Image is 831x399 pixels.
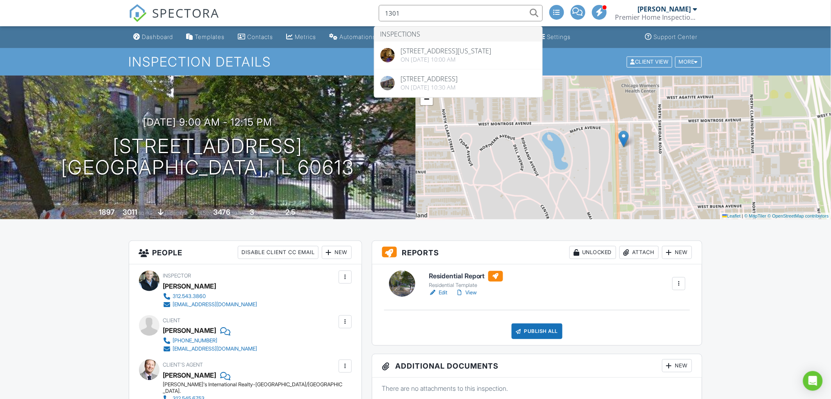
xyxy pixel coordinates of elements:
[129,4,147,22] img: The Best Home Inspection Software - Spectora
[130,30,177,45] a: Dashboard
[129,55,703,69] h1: Inspection Details
[238,246,319,259] div: Disable Client CC Email
[455,289,477,297] a: View
[163,292,257,300] a: 312.543.3860
[744,213,767,218] a: © MapTiler
[382,384,692,393] p: There are no attachments to this inspection.
[340,33,398,40] div: Automations (Basic)
[235,30,277,45] a: Contacts
[163,300,257,309] a: [EMAIL_ADDRESS][DOMAIN_NAME]
[195,33,225,40] div: Templates
[627,56,672,67] div: Client View
[163,381,343,394] div: [PERSON_NAME]'s International Realty-[GEOGRAPHIC_DATA]/[GEOGRAPHIC_DATA].
[429,271,503,289] a: Residential Report Residential Template
[372,241,702,264] h3: Reports
[163,369,216,381] a: [PERSON_NAME]
[99,208,115,216] div: 1897
[163,362,203,368] span: Client's Agent
[232,210,242,216] span: sq.ft.
[401,84,458,91] div: On [DATE] 10:30 am
[424,94,429,104] span: −
[722,213,741,218] a: Leaflet
[142,33,173,40] div: Dashboard
[380,76,395,90] img: cover.jpg
[654,33,698,40] div: Support Center
[163,345,257,353] a: [EMAIL_ADDRESS][DOMAIN_NAME]
[297,210,321,216] span: bathrooms
[619,246,659,259] div: Attach
[163,280,216,292] div: [PERSON_NAME]
[248,33,273,40] div: Contacts
[638,5,691,13] div: [PERSON_NAME]
[401,48,492,54] div: [STREET_ADDRESS][US_STATE]
[286,208,296,216] div: 2.5
[129,241,362,264] h3: People
[129,11,220,28] a: SPECTORA
[379,5,543,21] input: Search everything...
[163,324,216,337] div: [PERSON_NAME]
[173,293,206,300] div: 312.543.3860
[619,131,629,147] img: Marker
[626,58,674,64] a: Client View
[123,208,137,216] div: 3011
[429,271,503,282] h6: Residential Report
[163,317,181,323] span: Client
[173,301,257,308] div: [EMAIL_ADDRESS][DOMAIN_NAME]
[89,210,98,216] span: Built
[173,346,257,352] div: [EMAIL_ADDRESS][DOMAIN_NAME]
[139,210,150,216] span: sq. ft.
[173,337,218,344] div: [PHONE_NUMBER]
[61,135,355,179] h1: [STREET_ADDRESS] [GEOGRAPHIC_DATA], IL 60613
[535,30,574,45] a: Settings
[803,371,823,391] div: Open Intercom Messenger
[421,93,433,105] a: Zoom out
[429,282,503,289] div: Residential Template
[380,48,395,62] img: streetview
[675,56,702,67] div: More
[326,30,401,45] a: Automations (Basic)
[295,33,316,40] div: Metrics
[165,210,187,216] span: basement
[662,359,692,372] div: New
[372,354,702,378] h3: Additional Documents
[662,246,692,259] div: New
[143,117,272,128] h3: [DATE] 9:00 am - 12:15 pm
[742,213,743,218] span: |
[374,27,542,41] li: Inspections
[283,30,320,45] a: Metrics
[163,337,257,345] a: [PHONE_NUMBER]
[183,30,228,45] a: Templates
[768,213,829,218] a: © OpenStreetMap contributors
[213,208,230,216] div: 3476
[401,56,492,63] div: On [DATE] 10:00 am
[615,13,697,21] div: Premier Home Inspection Chicago LLC Lic#451.001387
[250,208,254,216] div: 3
[163,273,191,279] span: Inspector
[153,4,220,21] span: SPECTORA
[569,246,616,259] div: Unlocked
[401,76,458,82] div: [STREET_ADDRESS]
[512,323,563,339] div: Publish All
[642,30,701,45] a: Support Center
[195,210,212,216] span: Lot Size
[429,289,447,297] a: Edit
[547,33,571,40] div: Settings
[255,210,278,216] span: bedrooms
[322,246,352,259] div: New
